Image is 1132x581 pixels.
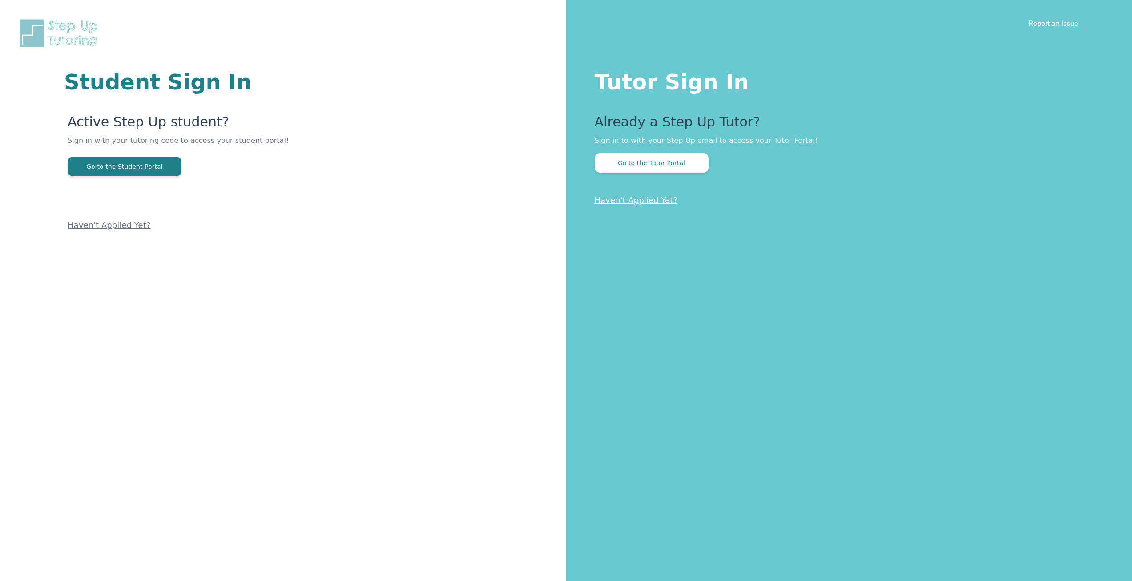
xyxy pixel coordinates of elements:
a: Haven't Applied Yet? [68,220,151,230]
a: Go to the Student Portal [68,162,181,171]
a: Haven't Applied Yet? [595,195,678,205]
p: Sign in with your tutoring code to access your student portal! [68,135,459,157]
h1: Student Sign In [64,71,459,93]
a: Go to the Tutor Portal [595,158,709,167]
img: Step Up Tutoring horizontal logo [18,18,103,49]
p: Active Step Up student? [68,114,459,135]
a: Report an Issue [1029,19,1078,28]
button: Go to the Student Portal [68,157,181,176]
p: Sign in to with your Step Up email to access your Tutor Portal! [595,135,1097,146]
button: Go to the Tutor Portal [595,153,709,173]
h1: Tutor Sign In [595,68,1097,93]
p: Already a Step Up Tutor? [595,114,1097,135]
